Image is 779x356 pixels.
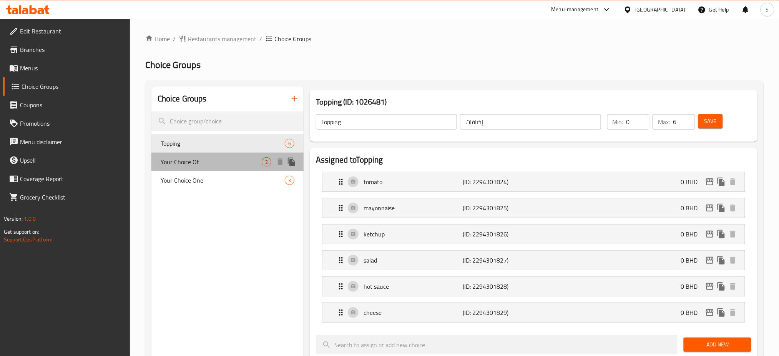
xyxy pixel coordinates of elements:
[698,114,723,128] button: Save
[161,157,262,166] span: Your Choice Of
[704,176,716,188] button: edit
[463,203,529,213] p: (ID: 2294301825)
[716,176,727,188] button: duplicate
[690,340,745,349] span: Add New
[681,230,704,239] p: 0 BHD
[3,133,130,151] a: Menu disclaimer
[179,34,256,43] a: Restaurants management
[151,153,304,171] div: Your Choice Of2deleteduplicate
[727,255,739,266] button: delete
[20,193,124,202] span: Grocery Checklist
[364,203,463,213] p: mayonnaise
[20,27,124,36] span: Edit Restaurant
[20,137,124,146] span: Menu disclaimer
[286,156,297,168] button: duplicate
[285,139,294,148] div: Choices
[364,230,463,239] p: ketchup
[463,308,529,317] p: (ID: 2294301829)
[613,117,623,126] p: Min:
[322,277,745,296] div: Expand
[684,338,751,352] button: Add New
[262,158,271,166] span: 2
[681,256,704,265] p: 0 BHD
[364,308,463,317] p: cheese
[316,221,751,247] li: Expand
[158,93,207,105] h2: Choice Groups
[551,5,599,14] div: Menu-management
[316,247,751,273] li: Expand
[4,227,39,237] span: Get support on:
[681,177,704,186] p: 0 BHD
[316,96,751,108] h3: Topping (ID: 1026481)
[20,45,124,54] span: Branches
[151,111,304,131] input: search
[322,172,745,191] div: Expand
[727,307,739,318] button: delete
[173,34,176,43] li: /
[285,177,294,184] span: 3
[3,59,130,77] a: Menus
[463,256,529,265] p: (ID: 2294301827)
[3,170,130,188] a: Coverage Report
[322,251,745,270] div: Expand
[463,230,529,239] p: (ID: 2294301826)
[681,203,704,213] p: 0 BHD
[3,188,130,206] a: Grocery Checklist
[3,96,130,114] a: Coupons
[316,335,678,354] input: search
[727,228,739,240] button: delete
[727,202,739,214] button: delete
[3,114,130,133] a: Promotions
[4,235,53,245] a: Support.OpsPlatform
[322,198,745,218] div: Expand
[704,116,717,126] span: Save
[151,134,304,153] div: Topping6
[20,174,124,183] span: Coverage Report
[463,177,529,186] p: (ID: 2294301824)
[322,303,745,322] div: Expand
[3,40,130,59] a: Branches
[716,202,727,214] button: duplicate
[285,140,294,147] span: 6
[316,195,751,221] li: Expand
[274,34,311,43] span: Choice Groups
[704,255,716,266] button: edit
[3,22,130,40] a: Edit Restaurant
[635,5,686,14] div: [GEOGRAPHIC_DATA]
[161,139,285,148] span: Topping
[716,307,727,318] button: duplicate
[681,308,704,317] p: 0 BHD
[188,34,256,43] span: Restaurants management
[364,256,463,265] p: salad
[259,34,262,43] li: /
[161,176,285,185] span: Your Choice One
[20,100,124,110] span: Coupons
[766,5,769,14] span: S
[145,34,170,43] a: Home
[322,225,745,244] div: Expand
[22,82,124,91] span: Choice Groups
[4,214,23,224] span: Version:
[3,77,130,96] a: Choice Groups
[716,255,727,266] button: duplicate
[262,157,271,166] div: Choices
[716,281,727,292] button: duplicate
[364,177,463,186] p: tomato
[681,282,704,291] p: 0 BHD
[3,151,130,170] a: Upsell
[24,214,36,224] span: 1.0.0
[364,282,463,291] p: hot sauce
[274,156,286,168] button: delete
[20,156,124,165] span: Upsell
[151,171,304,190] div: Your Choice One3
[716,228,727,240] button: duplicate
[704,202,716,214] button: edit
[145,34,764,43] nav: breadcrumb
[316,154,751,166] h2: Assigned to Topping
[704,228,716,240] button: edit
[463,282,529,291] p: (ID: 2294301828)
[316,273,751,299] li: Expand
[316,299,751,326] li: Expand
[20,119,124,128] span: Promotions
[704,281,716,292] button: edit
